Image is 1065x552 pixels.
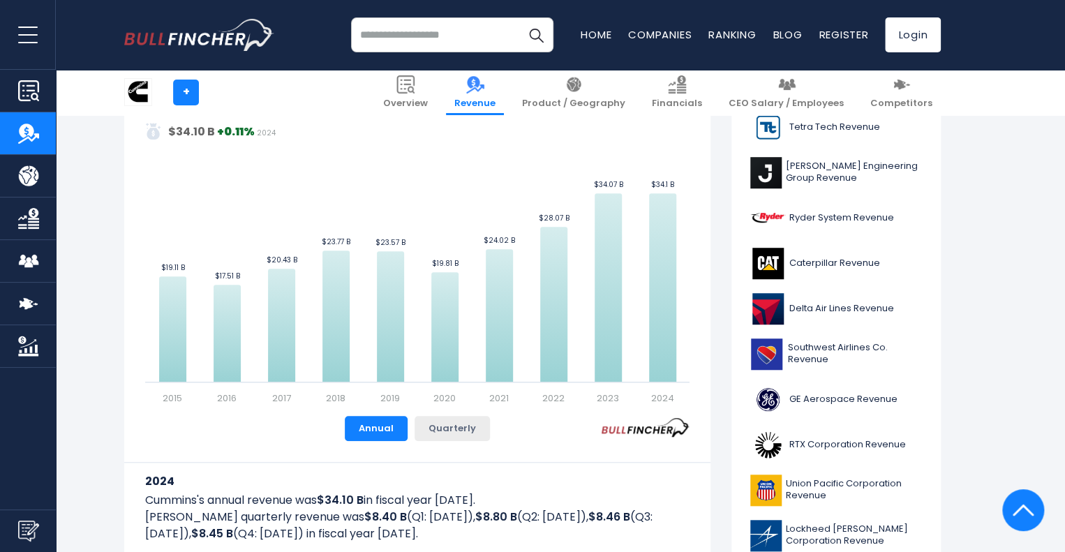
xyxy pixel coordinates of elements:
[539,213,569,223] text: $28.07 B
[145,509,690,542] p: [PERSON_NAME] quarterly revenue was (Q1: [DATE]), (Q2: [DATE]), (Q3: [DATE]), (Q4: [DATE]) in fis...
[773,27,802,42] a: Blog
[317,492,364,508] b: $34.10 B
[484,235,515,246] text: $24.02 B
[432,258,459,269] text: $19.81 B
[708,27,756,42] a: Ranking
[519,17,553,52] button: Search
[145,91,690,405] svg: Cummins's Revenue Trend
[326,391,345,405] text: 2018
[522,98,625,110] span: Product / Geography
[125,79,151,105] img: CMI logo
[415,416,490,441] button: Quarterly
[750,520,782,551] img: LMT logo
[375,70,436,115] a: Overview
[750,248,785,279] img: CAT logo
[433,391,456,405] text: 2020
[750,293,785,325] img: DAL logo
[819,27,868,42] a: Register
[173,80,199,105] a: +
[217,391,237,405] text: 2016
[742,290,930,328] a: Delta Air Lines Revenue
[588,509,630,525] b: $8.46 B
[489,391,509,405] text: 2021
[628,27,692,42] a: Companies
[375,237,405,248] text: $23.57 B
[651,391,674,405] text: 2024
[742,199,930,237] a: Ryder System Revenue
[161,262,185,273] text: $19.11 B
[145,123,162,140] img: addasd
[581,27,611,42] a: Home
[750,202,785,234] img: R logo
[267,255,297,265] text: $20.43 B
[257,128,276,138] span: 2024
[145,472,690,490] h3: 2024
[750,338,783,370] img: LUV logo
[322,237,350,247] text: $23.77 B
[742,471,930,509] a: Union Pacific Corporation Revenue
[643,70,710,115] a: Financials
[163,391,182,405] text: 2015
[380,391,400,405] text: 2019
[742,380,930,419] a: GE Aerospace Revenue
[597,391,619,405] text: 2023
[750,157,782,188] img: J logo
[742,108,930,147] a: Tetra Tech Revenue
[742,335,930,373] a: Southwest Airlines Co. Revenue
[215,271,240,281] text: $17.51 B
[729,98,844,110] span: CEO Salary / Employees
[168,124,215,140] strong: $34.10 B
[651,179,674,190] text: $34.1 B
[446,70,504,115] a: Revenue
[364,509,407,525] b: $8.40 B
[870,98,932,110] span: Competitors
[742,426,930,464] a: RTX Corporation Revenue
[124,19,274,51] a: Go to homepage
[742,154,930,192] a: [PERSON_NAME] Engineering Group Revenue
[345,416,408,441] button: Annual
[383,98,428,110] span: Overview
[514,70,634,115] a: Product / Geography
[885,17,941,52] a: Login
[720,70,852,115] a: CEO Salary / Employees
[750,475,782,506] img: UNP logo
[191,525,233,542] b: $8.45 B
[750,384,785,415] img: GE logo
[475,509,517,525] b: $8.80 B
[542,391,565,405] text: 2022
[750,112,785,143] img: TTEK logo
[145,492,690,509] p: Cummins's annual revenue was in fiscal year [DATE].
[742,244,930,283] a: Caterpillar Revenue
[272,391,291,405] text: 2017
[750,429,785,461] img: RTX logo
[454,98,496,110] span: Revenue
[217,124,255,140] strong: +0.11%
[652,98,702,110] span: Financials
[124,19,274,51] img: bullfincher logo
[594,179,623,190] text: $34.07 B
[862,70,941,115] a: Competitors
